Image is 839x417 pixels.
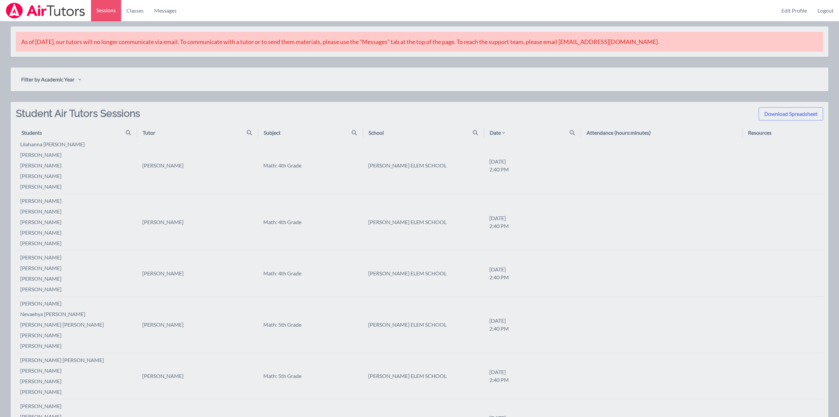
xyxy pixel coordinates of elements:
li: [PERSON_NAME] [PERSON_NAME] [20,321,137,329]
td: Math: 4th Grade [258,194,363,251]
h2: Student Air Tutors Sessions [16,107,140,128]
div: Subject [264,129,281,137]
li: nevaehya [PERSON_NAME] [20,310,137,318]
td: [PERSON_NAME] ELEM SCHOOL [363,353,484,399]
li: [PERSON_NAME] [20,331,137,339]
li: [PERSON_NAME] [20,275,137,283]
img: Airtutors Logo [5,3,86,19]
td: Math: 5th Grade [258,297,363,353]
td: Math: 4th Grade [258,137,363,194]
li: [PERSON_NAME] [20,183,137,191]
td: [PERSON_NAME] [137,194,258,251]
li: [PERSON_NAME] [PERSON_NAME] [20,356,137,364]
button: Filter by Academic Year [16,73,86,86]
li: [PERSON_NAME] [20,229,137,237]
div: Date [490,129,506,137]
div: Attendance (hours:minutes) [587,129,651,137]
td: [DATE] 2:40 PM [484,194,581,251]
td: [PERSON_NAME] ELEM SCHOOL [363,137,484,194]
span: Messages [154,7,177,15]
td: Math: 4th Grade [258,251,363,297]
div: As of [DATE], our tutors will no longer communicate via email. To communicate with a tutor or to ... [16,32,823,52]
div: School [369,129,384,137]
li: [PERSON_NAME] [20,151,137,159]
td: Math: 5th Grade [258,353,363,399]
div: Students [22,129,42,137]
li: [PERSON_NAME] [20,388,137,396]
td: [PERSON_NAME] [137,353,258,399]
td: [PERSON_NAME] ELEM SCHOOL [363,194,484,251]
li: [PERSON_NAME] [20,239,137,247]
li: [PERSON_NAME] [20,197,137,205]
td: [DATE] 2:40 PM [484,137,581,194]
li: [PERSON_NAME] [20,218,137,226]
li: [PERSON_NAME] [20,402,137,410]
td: [PERSON_NAME] ELEM SCHOOL [363,251,484,297]
li: [PERSON_NAME] [20,208,137,215]
td: [PERSON_NAME] [137,251,258,297]
button: Download Spreadsheet [759,107,823,120]
li: lilahanna [PERSON_NAME] [20,140,137,148]
li: [PERSON_NAME] [20,264,137,272]
li: [PERSON_NAME] [20,342,137,350]
li: [PERSON_NAME] [20,254,137,261]
li: [PERSON_NAME] [20,172,137,180]
li: [PERSON_NAME] [20,285,137,293]
td: [DATE] 2:40 PM [484,353,581,399]
td: [PERSON_NAME] [137,137,258,194]
td: [PERSON_NAME] [137,297,258,353]
div: Resources [748,129,772,137]
li: [PERSON_NAME] [20,162,137,169]
li: [PERSON_NAME] [20,367,137,375]
td: [DATE] 2:40 PM [484,297,581,353]
li: [PERSON_NAME] [20,300,137,307]
td: [PERSON_NAME] ELEM SCHOOL [363,297,484,353]
div: Tutor [143,129,155,137]
td: [DATE] 2:40 PM [484,251,581,297]
li: [PERSON_NAME] [20,377,137,385]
